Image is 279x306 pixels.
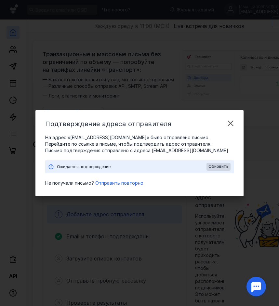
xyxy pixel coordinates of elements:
button: Отправить повторно [95,180,143,186]
span: Обновить [208,164,229,169]
div: Ожидается подтверждение [57,164,206,170]
span: Не получали письмо? [45,180,94,186]
button: Обновить [206,163,231,171]
span: Письмо подтверждения отправлено c адреса [EMAIL_ADDRESS][DOMAIN_NAME] [45,147,234,154]
span: Подтверждение адреса отправителя [45,120,171,128]
span: Отправить повторно [95,180,143,186]
span: На адрес «[EMAIL_ADDRESS][DOMAIN_NAME]» было отправлено письмо. Перейдите по ссылке в письме, что... [45,134,234,147]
